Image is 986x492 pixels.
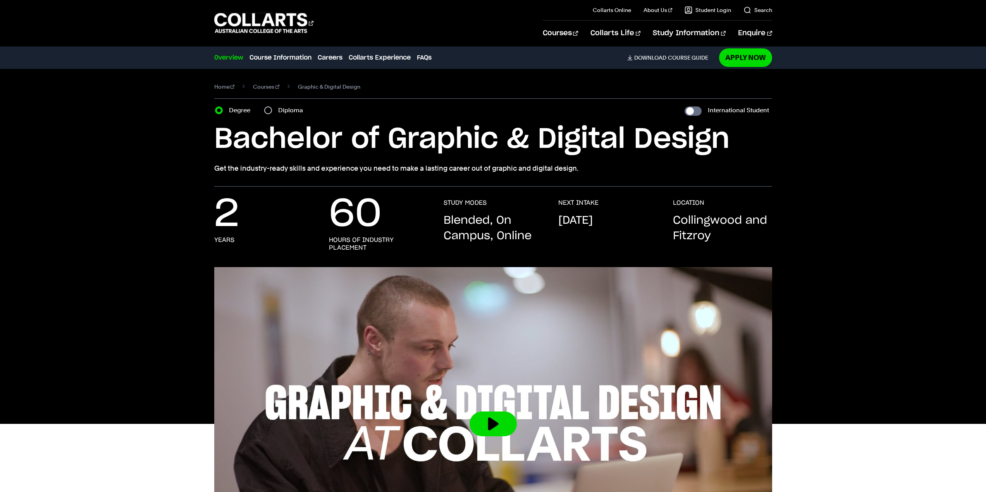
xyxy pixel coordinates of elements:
p: 60 [329,199,382,230]
a: Careers [318,53,342,62]
a: Search [743,6,772,14]
a: Collarts Experience [349,53,411,62]
h1: Bachelor of Graphic & Digital Design [214,122,772,157]
a: Courses [543,21,578,46]
a: About Us [644,6,672,14]
p: 2 [214,199,239,230]
p: Blended, On Campus, Online [444,213,543,244]
a: Student Login [685,6,731,14]
label: Degree [229,105,255,116]
a: Enquire [738,21,772,46]
a: Study Information [653,21,726,46]
h3: LOCATION [673,199,704,207]
a: Collarts Online [593,6,631,14]
a: Collarts Life [590,21,640,46]
p: Collingwood and Fitzroy [673,213,772,244]
h3: NEXT INTAKE [558,199,599,207]
h3: STUDY MODES [444,199,487,207]
a: Overview [214,53,243,62]
p: Get the industry-ready skills and experience you need to make a lasting career out of graphic and... [214,163,772,174]
p: [DATE] [558,213,593,228]
label: Diploma [278,105,308,116]
a: Courses [253,81,279,92]
label: International Student [708,105,769,116]
a: FAQs [417,53,432,62]
span: Graphic & Digital Design [298,81,360,92]
a: Apply Now [719,48,772,67]
h3: hours of industry placement [329,236,428,252]
a: Home [214,81,235,92]
span: Download [634,54,666,61]
a: DownloadCourse Guide [627,54,714,61]
h3: years [214,236,234,244]
a: Course Information [250,53,311,62]
div: Go to homepage [214,12,313,34]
